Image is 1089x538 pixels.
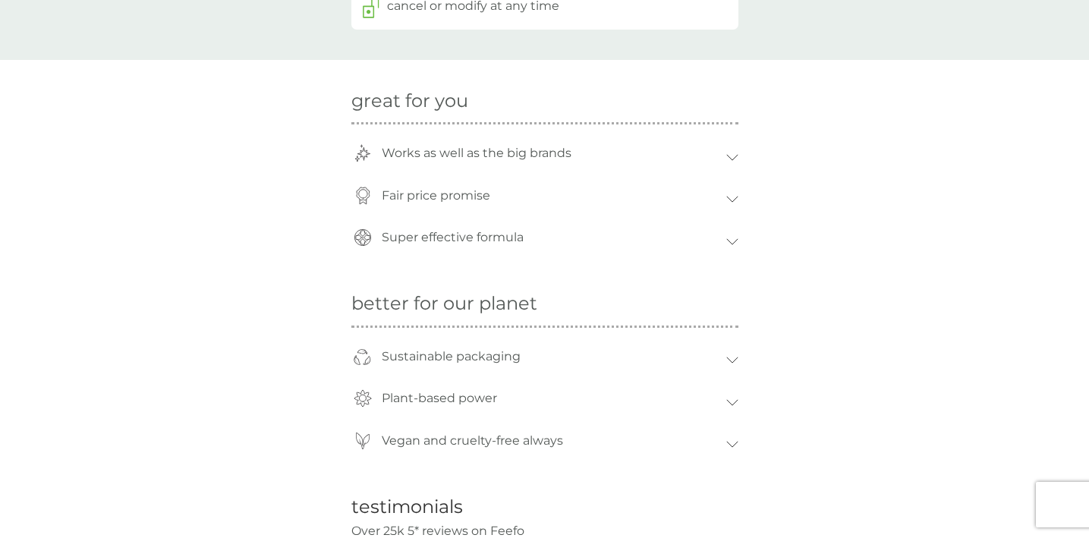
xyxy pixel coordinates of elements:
[354,144,371,162] img: smol-stars.svg
[354,348,371,365] img: smol-leaves-recycle.svg
[374,339,528,374] p: Sustainable packaging
[374,220,531,255] p: Super effective formula
[351,90,738,112] h2: great for you
[374,423,571,458] p: Vegan and cruelty-free always
[354,433,371,449] img: smol-2-leaves.svg
[354,389,372,407] img: smol-sunflower.svg
[374,136,579,171] p: Works as well as the big brands
[374,381,505,416] p: Plant-based power
[374,178,498,213] p: Fair price promise
[354,187,371,205] img: smol-medal.svg
[354,228,372,247] img: smol-super-effective.svg
[351,293,738,315] h2: better for our planet
[351,496,738,518] h2: testimonials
